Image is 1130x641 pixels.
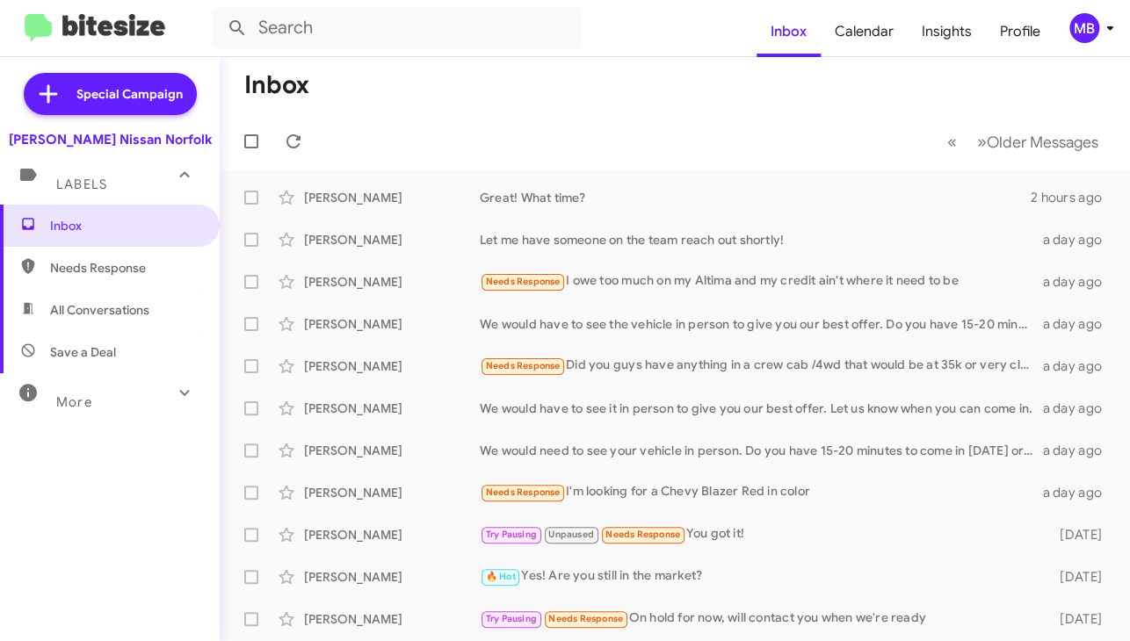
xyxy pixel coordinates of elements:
[947,131,957,153] span: «
[480,315,1042,333] div: We would have to see the vehicle in person to give you our best offer. Do you have 15-20 minutes ...
[1042,273,1116,291] div: a day ago
[480,524,1044,544] div: You got it!
[967,124,1109,160] button: Next
[76,85,183,103] span: Special Campaign
[480,482,1042,502] div: I'm looking for a Chevy Blazer Red in color
[486,360,561,371] span: Needs Response
[244,71,309,99] h1: Inbox
[304,526,480,544] div: [PERSON_NAME]
[1042,231,1116,248] div: a day ago
[1042,357,1116,375] div: a day ago
[304,400,480,417] div: [PERSON_NAME]
[480,566,1044,587] div: Yes! Are you still in the market?
[938,124,1109,160] nav: Page navigation example
[480,271,1042,292] div: I owe too much on my Altima and my credit ain't where it need to be
[50,343,116,361] span: Save a Deal
[486,571,516,582] span: 🔥 Hot
[486,486,561,498] span: Needs Response
[1044,568,1116,586] div: [DATE]
[486,276,561,287] span: Needs Response
[486,613,537,624] span: Try Pausing
[937,124,967,160] button: Previous
[1042,442,1116,459] div: a day ago
[987,133,1098,152] span: Older Messages
[480,356,1042,376] div: Did you guys have anything in a crew cab /4wd that would be at 35k or very close
[605,529,680,540] span: Needs Response
[1044,610,1116,628] div: [DATE]
[304,568,480,586] div: [PERSON_NAME]
[9,131,212,148] div: [PERSON_NAME] Nissan Norfolk
[213,7,582,49] input: Search
[1042,315,1116,333] div: a day ago
[757,6,821,57] a: Inbox
[977,131,987,153] span: »
[480,609,1044,629] div: On hold for now, will contact you when we're ready
[986,6,1054,57] a: Profile
[304,357,480,375] div: [PERSON_NAME]
[480,189,1031,206] div: Great! What time?
[304,189,480,206] div: [PERSON_NAME]
[1054,13,1111,43] button: MB
[56,176,107,192] span: Labels
[304,273,480,291] div: [PERSON_NAME]
[480,231,1042,248] div: Let me have someone on the team reach out shortly!
[304,231,480,248] div: [PERSON_NAME]
[548,613,623,624] span: Needs Response
[1042,484,1116,501] div: a day ago
[304,484,480,501] div: [PERSON_NAME]
[908,6,986,57] a: Insights
[50,301,149,319] span: All Conversations
[56,394,92,410] span: More
[304,442,480,459] div: [PERSON_NAME]
[821,6,908,57] a: Calendar
[50,217,199,234] span: Inbox
[548,529,594,540] span: Unpaused
[1044,526,1116,544] div: [DATE]
[50,259,199,277] span: Needs Response
[304,315,480,333] div: [PERSON_NAME]
[480,442,1042,459] div: We would need to see your vehicle in person. Do you have 15-20 minutes to come in [DATE] or [DATE]?
[304,610,480,628] div: [PERSON_NAME]
[1031,189,1116,206] div: 2 hours ago
[24,73,197,115] a: Special Campaign
[1069,13,1099,43] div: MB
[1042,400,1116,417] div: a day ago
[486,529,537,540] span: Try Pausing
[480,400,1042,417] div: We would have to see it in person to give you our best offer. Let us know when you can come in.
